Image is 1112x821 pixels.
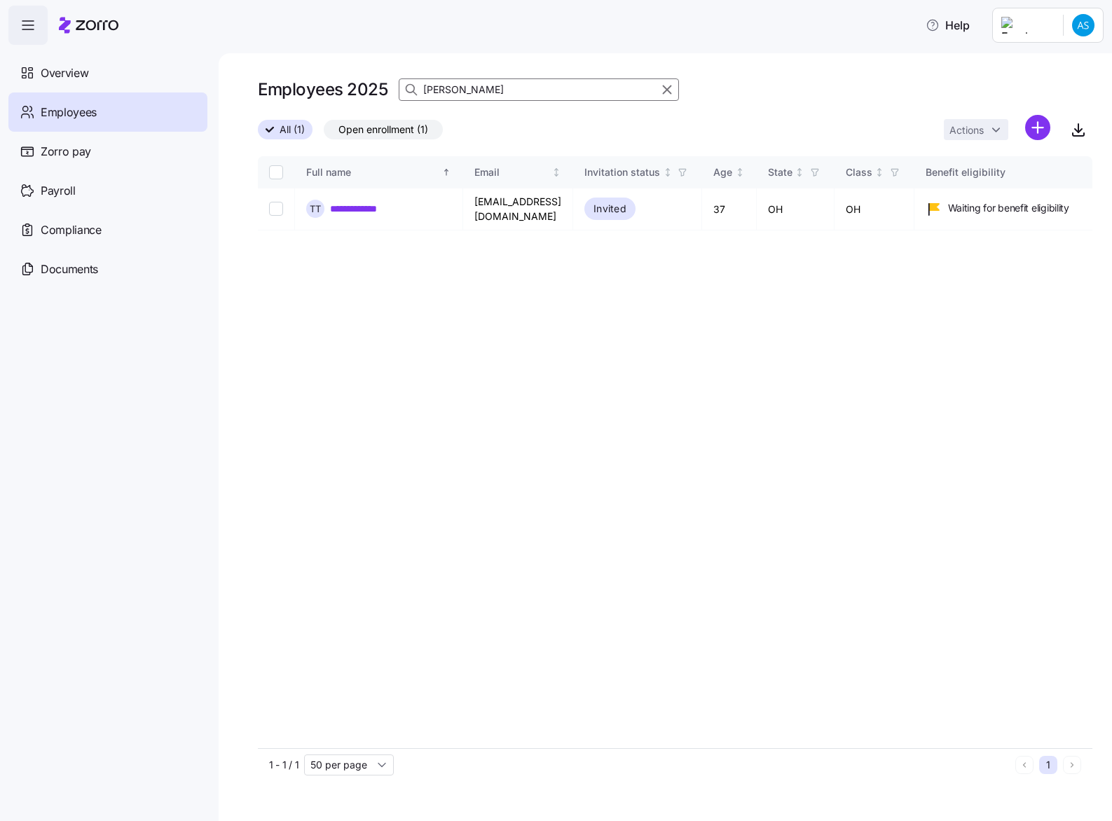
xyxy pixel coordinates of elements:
[926,17,970,34] span: Help
[835,156,914,188] th: ClassNot sorted
[8,132,207,171] a: Zorro pay
[948,201,1069,215] span: Waiting for benefit eligibility
[1039,756,1057,774] button: 1
[551,167,561,177] div: Not sorted
[269,758,298,772] span: 1 - 1 / 1
[399,78,679,101] input: Search Employees
[795,167,804,177] div: Not sorted
[310,205,321,214] span: T T
[735,167,745,177] div: Not sorted
[593,200,626,217] span: Invited
[926,165,1097,180] div: Benefit eligibility
[1063,756,1081,774] button: Next page
[846,165,872,180] div: Class
[41,221,102,239] span: Compliance
[914,11,981,39] button: Help
[1025,115,1050,140] svg: add icon
[41,143,91,160] span: Zorro pay
[874,167,884,177] div: Not sorted
[757,156,835,188] th: StateNot sorted
[269,202,283,216] input: Select record 1
[8,53,207,92] a: Overview
[280,120,305,139] span: All (1)
[663,167,673,177] div: Not sorted
[702,156,757,188] th: AgeNot sorted
[768,165,792,180] div: State
[295,156,463,188] th: Full nameSorted ascending
[41,64,88,82] span: Overview
[463,156,573,188] th: EmailNot sorted
[702,188,757,230] td: 37
[269,165,283,179] input: Select all records
[584,165,660,180] div: Invitation status
[41,182,76,200] span: Payroll
[8,92,207,132] a: Employees
[441,167,451,177] div: Sorted ascending
[338,120,428,139] span: Open enrollment (1)
[41,261,98,278] span: Documents
[8,249,207,289] a: Documents
[258,78,387,100] h1: Employees 2025
[1001,17,1052,34] img: Employer logo
[944,119,1008,140] button: Actions
[757,188,835,230] td: OH
[1015,756,1034,774] button: Previous page
[8,210,207,249] a: Compliance
[306,165,439,180] div: Full name
[474,165,549,180] div: Email
[41,104,97,121] span: Employees
[949,125,984,135] span: Actions
[835,188,914,230] td: OH
[463,188,573,230] td: [EMAIL_ADDRESS][DOMAIN_NAME]
[713,165,732,180] div: Age
[8,171,207,210] a: Payroll
[1072,14,1094,36] img: 6868d2b515736b2f1331ef8d07e4bd0e
[573,156,702,188] th: Invitation statusNot sorted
